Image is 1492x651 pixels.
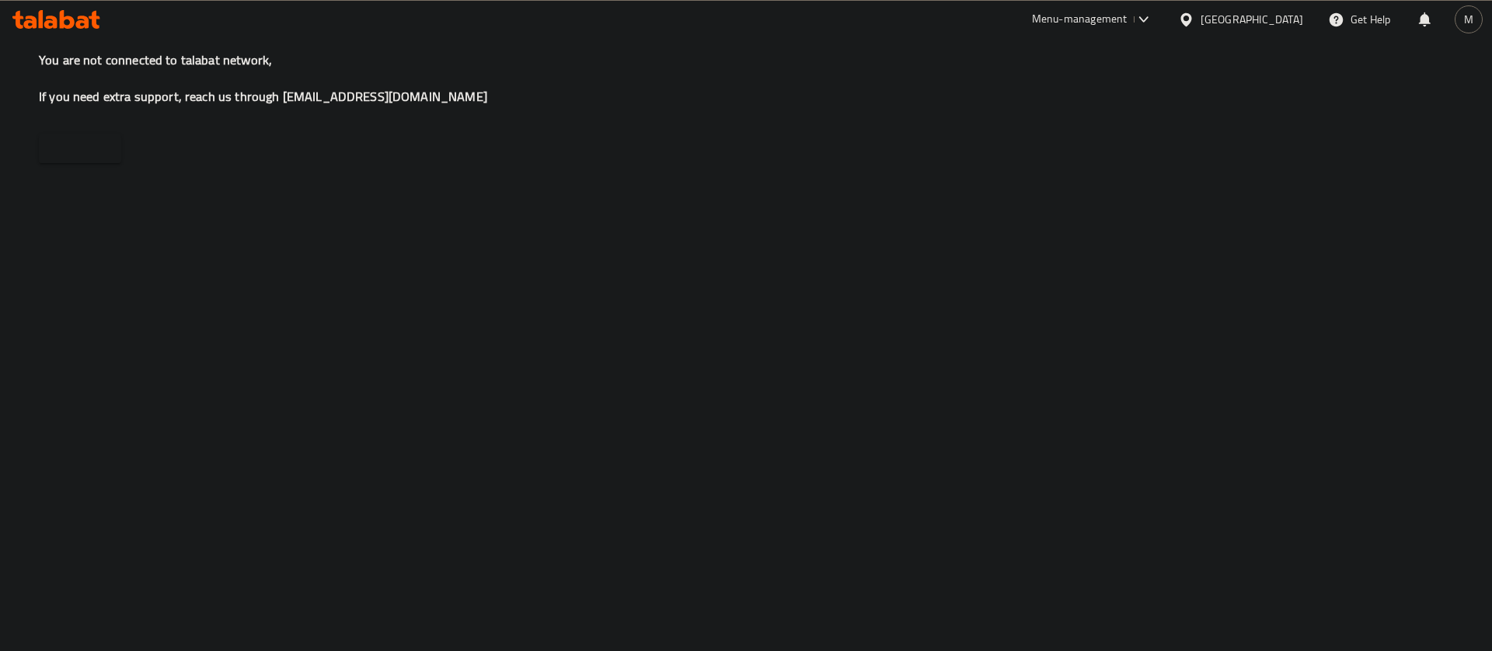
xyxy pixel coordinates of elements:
span: Reload [51,139,109,158]
a: [EMAIL_ADDRESS][DOMAIN_NAME] [283,85,487,108]
button: Reload [39,134,121,163]
h3: You are not connected to talabat network, If you need extra support, reach us through [39,51,1453,106]
span: M [1464,11,1473,28]
div: Menu-management [1032,10,1128,29]
div: [GEOGRAPHIC_DATA] [1201,11,1303,28]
